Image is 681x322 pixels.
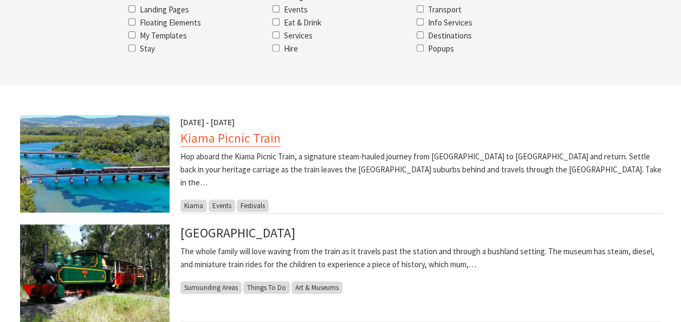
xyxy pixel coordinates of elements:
p: Hop aboard the Kiama Picnic Train, a signature steam-hauled journey from [GEOGRAPHIC_DATA] to [GE... [180,150,661,189]
p: The whole family will love waving from the train as it travels past the station and through a bus... [180,245,661,271]
span: Events [209,199,235,212]
label: Services [284,30,313,41]
span: Festivals [237,199,269,212]
span: Surrounding Areas [180,281,242,294]
label: Stay [140,43,155,54]
label: Events [284,4,308,15]
span: Kiama [180,199,207,212]
label: Destinations [428,30,472,41]
span: Things To Do [243,281,290,294]
label: Info Services [428,17,472,28]
span: [DATE] - [DATE] [180,117,235,127]
label: Eat & Drink [284,17,321,28]
a: Kiama Picnic Train [180,130,281,147]
img: Kiama Picnic Train [20,115,170,212]
span: Art & Museums [291,281,342,294]
img: Tully [20,224,170,322]
label: Landing Pages [140,4,189,15]
label: Popups [428,43,454,54]
label: My Templates [140,30,187,41]
label: Transport [428,4,462,15]
label: Hire [284,43,298,54]
a: [GEOGRAPHIC_DATA] [180,224,295,241]
label: Floating Elements [140,17,201,28]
